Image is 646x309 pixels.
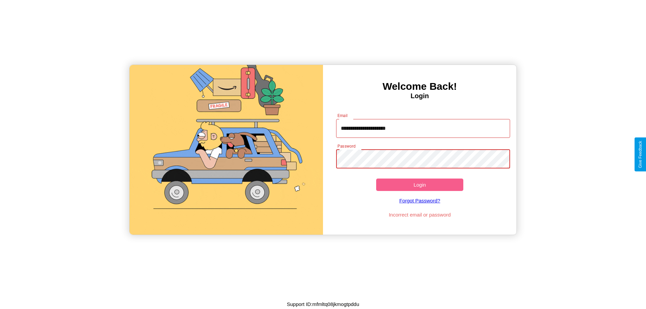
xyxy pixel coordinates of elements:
[323,92,516,100] h4: Login
[333,210,507,219] p: Incorrect email or password
[130,65,323,235] img: gif
[287,300,359,309] p: Support ID: mfmltq08jkmogtpddu
[337,113,348,118] label: Email
[333,191,507,210] a: Forgot Password?
[638,141,643,168] div: Give Feedback
[376,179,463,191] button: Login
[337,143,355,149] label: Password
[323,81,516,92] h3: Welcome Back!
